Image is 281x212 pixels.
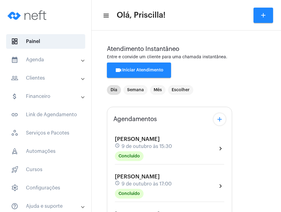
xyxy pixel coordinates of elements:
[6,144,85,159] span: Automações
[117,10,166,20] span: Olá, Priscilla!
[11,111,18,118] mat-icon: sidenav icon
[115,143,120,150] mat-icon: schedule
[115,189,144,199] mat-chip: Concluído
[115,136,160,142] span: [PERSON_NAME]
[11,203,82,210] mat-panel-title: Ajuda e suporte
[107,63,171,78] button: Iniciar Atendimento
[216,116,223,123] mat-icon: add
[113,116,157,123] span: Agendamentos
[6,126,85,140] span: Serviços e Pacotes
[168,85,193,95] mat-chip: Escolher
[11,93,18,100] mat-icon: sidenav icon
[4,52,91,67] mat-expansion-panel-header: sidenav iconAgenda
[11,203,18,210] mat-icon: sidenav icon
[115,174,160,179] span: [PERSON_NAME]
[6,107,85,122] span: Link de Agendamento
[4,71,91,85] mat-expansion-panel-header: sidenav iconClientes
[11,129,18,137] span: sidenav icon
[115,151,144,161] mat-chip: Concluído
[11,56,18,63] mat-icon: sidenav icon
[6,162,85,177] span: Cursos
[11,74,18,82] mat-icon: sidenav icon
[115,68,163,72] span: Iniciar Atendimento
[107,55,266,59] div: Entre e convide um cliente para uma chamada instantânea.
[11,38,18,45] span: sidenav icon
[11,184,18,192] span: sidenav icon
[260,12,267,19] mat-icon: add
[150,85,166,95] mat-chip: Mês
[107,46,266,52] div: Atendimento Instantâneo
[4,89,91,104] mat-expansion-panel-header: sidenav iconFinanceiro
[217,182,224,190] mat-icon: chevron_right
[11,56,82,63] mat-panel-title: Agenda
[122,144,172,149] span: 9 de outubro às 15:30
[107,85,121,95] mat-chip: Dia
[6,34,85,49] span: Painel
[123,85,148,95] mat-chip: Semana
[115,66,122,74] mat-icon: videocam
[115,181,120,187] mat-icon: schedule
[11,93,82,100] mat-panel-title: Financeiro
[122,181,172,187] span: 9 de outubro às 17:00
[6,181,85,195] span: Configurações
[11,74,82,82] mat-panel-title: Clientes
[11,148,18,155] span: sidenav icon
[217,145,224,152] mat-icon: chevron_right
[11,166,18,173] span: sidenav icon
[5,3,51,27] img: logo-neft-novo-2.png
[103,12,109,19] mat-icon: sidenav icon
